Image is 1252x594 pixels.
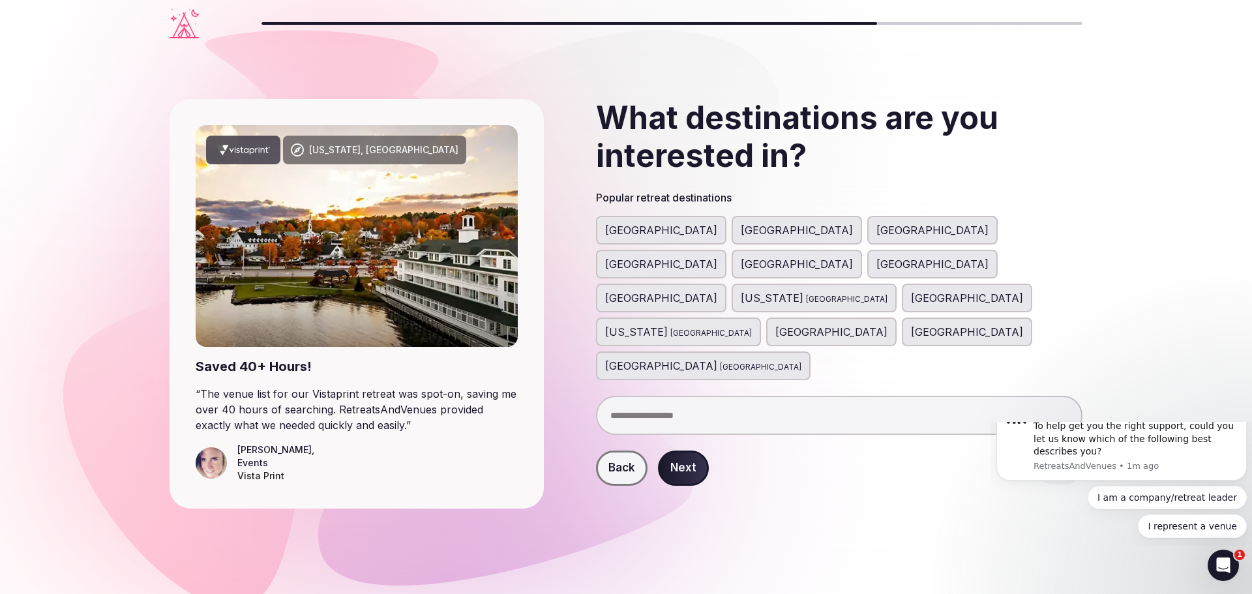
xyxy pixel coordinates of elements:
[876,256,989,272] span: [GEOGRAPHIC_DATA]
[237,444,312,455] cite: [PERSON_NAME]
[741,222,853,238] span: [GEOGRAPHIC_DATA]
[806,293,887,306] span: [GEOGRAPHIC_DATA]
[911,290,1023,306] span: [GEOGRAPHIC_DATA]
[237,469,314,483] div: Vista Print
[658,451,709,486] button: Next
[596,190,1082,205] h3: Popular retreat destinations
[196,125,518,347] img: New Hampshire, USA
[605,256,717,272] span: [GEOGRAPHIC_DATA]
[596,451,648,486] button: Back
[911,324,1023,340] span: [GEOGRAPHIC_DATA]
[1234,550,1245,560] span: 1
[605,290,717,306] span: [GEOGRAPHIC_DATA]
[196,447,227,479] img: Hannah Linder
[170,8,199,38] a: Visit the homepage
[596,99,1082,174] h2: What destinations are you interested in?
[605,358,717,374] span: [GEOGRAPHIC_DATA]
[605,324,668,340] span: [US_STATE]
[42,38,246,50] p: Message from RetreatsAndVenues, sent 1m ago
[670,327,752,340] span: [GEOGRAPHIC_DATA]
[1208,550,1239,581] iframe: Intercom live chat
[775,324,887,340] span: [GEOGRAPHIC_DATA]
[196,357,518,376] div: Saved 40+ Hours!
[237,456,314,469] div: Events
[216,143,270,156] svg: Vistaprint company logo
[309,143,458,156] div: [US_STATE], [GEOGRAPHIC_DATA]
[720,361,801,374] span: [GEOGRAPHIC_DATA]
[741,290,803,306] span: [US_STATE]
[991,422,1252,546] iframe: Intercom notifications message
[5,64,256,116] div: Quick reply options
[237,443,314,483] figcaption: ,
[196,386,518,433] blockquote: “ The venue list for our Vistaprint retreat was spot-on, saving me over 40 hours of searching. Re...
[605,222,717,238] span: [GEOGRAPHIC_DATA]
[741,256,853,272] span: [GEOGRAPHIC_DATA]
[147,93,256,116] button: Quick reply: I represent a venue
[876,222,989,238] span: [GEOGRAPHIC_DATA]
[97,64,256,87] button: Quick reply: I am a company/retreat leader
